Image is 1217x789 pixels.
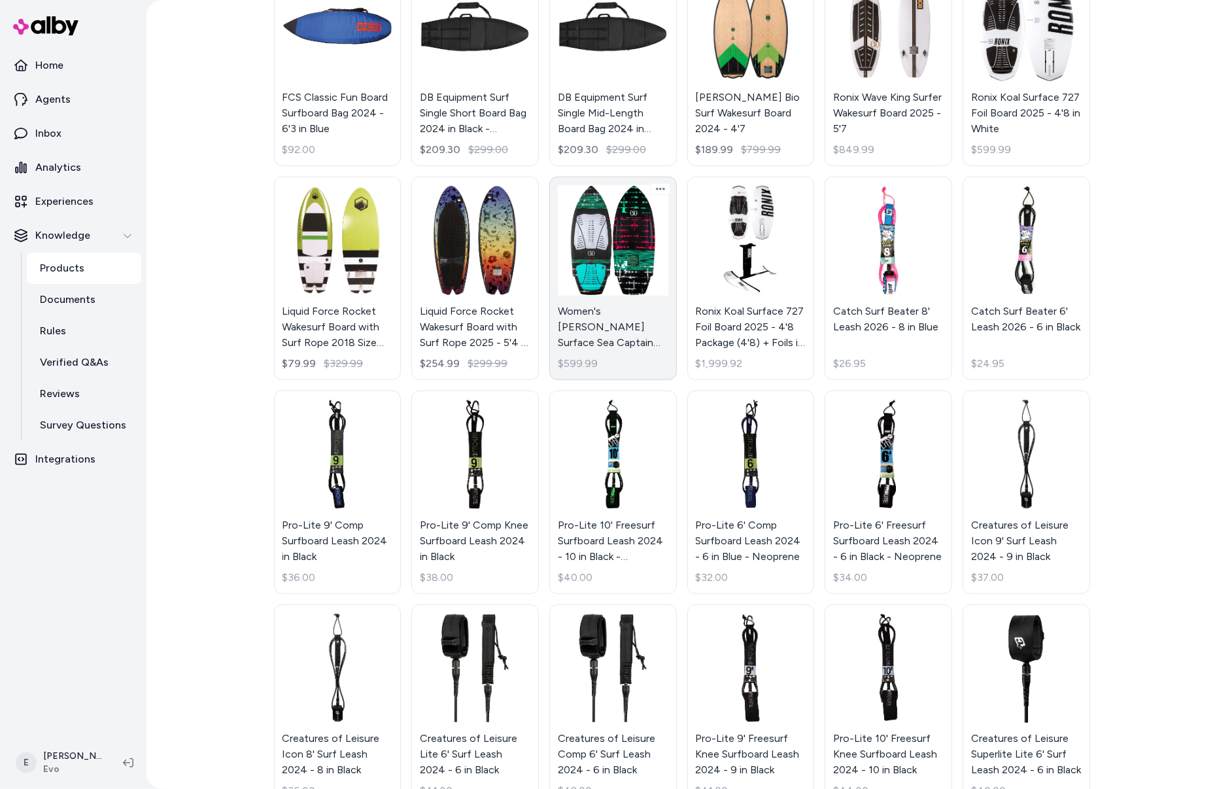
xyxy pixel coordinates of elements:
[274,391,402,594] a: Pro-Lite 9' Comp Surfboard Leash 2024 in BlackPro-Lite 9' Comp Surfboard Leash 2024 in Black$36.00
[963,391,1090,594] a: Creatures of Leisure Icon 9' Surf Leash 2024 - 9 in BlackCreatures of Leisure Icon 9' Surf Leash ...
[5,152,141,183] a: Analytics
[13,16,78,35] img: alby Logo
[43,763,102,776] span: Evo
[687,391,815,594] a: Pro-Lite 6' Comp Surfboard Leash 2024 - 6 in Blue - NeoprenePro-Lite 6' Comp Surfboard Leash 2024...
[963,177,1090,380] a: Catch Surf Beater 6' Leash 2026 - 6 in BlackCatch Surf Beater 6' Leash 2026 - 6 in Black$24.95
[35,194,94,209] p: Experiences
[35,126,61,141] p: Inbox
[40,323,66,339] p: Rules
[687,177,815,380] a: Ronix Koal Surface 727 Foil Board 2025 - 4'8 Package (4'8) + Foils in White - AluminumRonix Koal ...
[27,284,141,315] a: Documents
[549,177,677,380] a: Women's Ronix Koal Surface Sea Captain Wakesurf Board 2025 - 4'4 in WhiteWomen's [PERSON_NAME] Su...
[27,378,141,410] a: Reviews
[40,292,95,307] p: Documents
[40,355,109,370] p: Verified Q&As
[27,410,141,441] a: Survey Questions
[27,315,141,347] a: Rules
[16,752,37,773] span: E
[274,177,402,380] a: Liquid Force Rocket Wakesurf Board with Surf Rope 2018 Size 5'0Liquid Force Rocket Wakesurf Board...
[43,750,102,763] p: [PERSON_NAME]
[8,742,112,784] button: E[PERSON_NAME]Evo
[35,92,71,107] p: Agents
[40,260,84,276] p: Products
[27,347,141,378] a: Verified Q&As
[825,391,952,594] a: Pro-Lite 6' Freesurf Surfboard Leash 2024 - 6 in Black - NeoprenePro-Lite 6' Freesurf Surfboard L...
[35,58,63,73] p: Home
[5,444,141,475] a: Integrations
[35,160,81,175] p: Analytics
[5,84,141,115] a: Agents
[5,220,141,251] button: Knowledge
[411,391,539,594] a: Pro-Lite 9' Comp Knee Surfboard Leash 2024 in BlackPro-Lite 9' Comp Knee Surfboard Leash 2024 in ...
[27,253,141,284] a: Products
[5,50,141,81] a: Home
[40,386,80,402] p: Reviews
[825,177,952,380] a: Catch Surf Beater 8' Leash 2026 - 8 in BlueCatch Surf Beater 8' Leash 2026 - 8 in Blue$26.95
[35,451,95,467] p: Integrations
[549,391,677,594] a: Pro-Lite 10' Freesurf Surfboard Leash 2024 - 10 in Black - NeoprenePro-Lite 10' Freesurf Surfboar...
[5,118,141,149] a: Inbox
[35,228,90,243] p: Knowledge
[5,186,141,217] a: Experiences
[40,417,126,433] p: Survey Questions
[411,177,539,380] a: Liquid Force Rocket Wakesurf Board with Surf Rope 2025 - 5'4 - PlasticLiquid Force Rocket Wakesur...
